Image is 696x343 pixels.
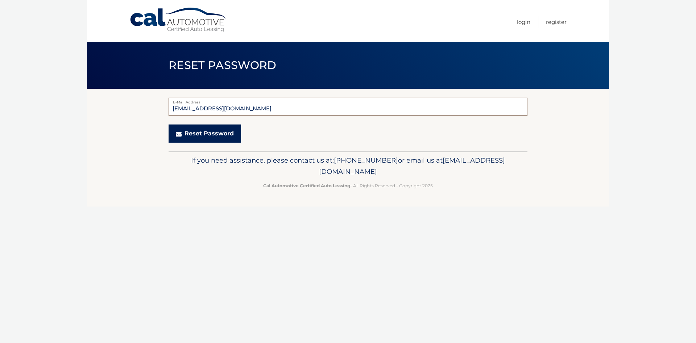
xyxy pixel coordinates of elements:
[169,124,241,143] button: Reset Password
[517,16,530,28] a: Login
[169,58,276,72] span: Reset Password
[334,156,398,164] span: [PHONE_NUMBER]
[263,183,350,188] strong: Cal Automotive Certified Auto Leasing
[169,98,527,116] input: E-Mail Address
[173,155,523,178] p: If you need assistance, please contact us at: or email us at
[169,98,527,103] label: E-Mail Address
[173,182,523,189] p: - All Rights Reserved - Copyright 2025
[129,7,227,33] a: Cal Automotive
[546,16,567,28] a: Register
